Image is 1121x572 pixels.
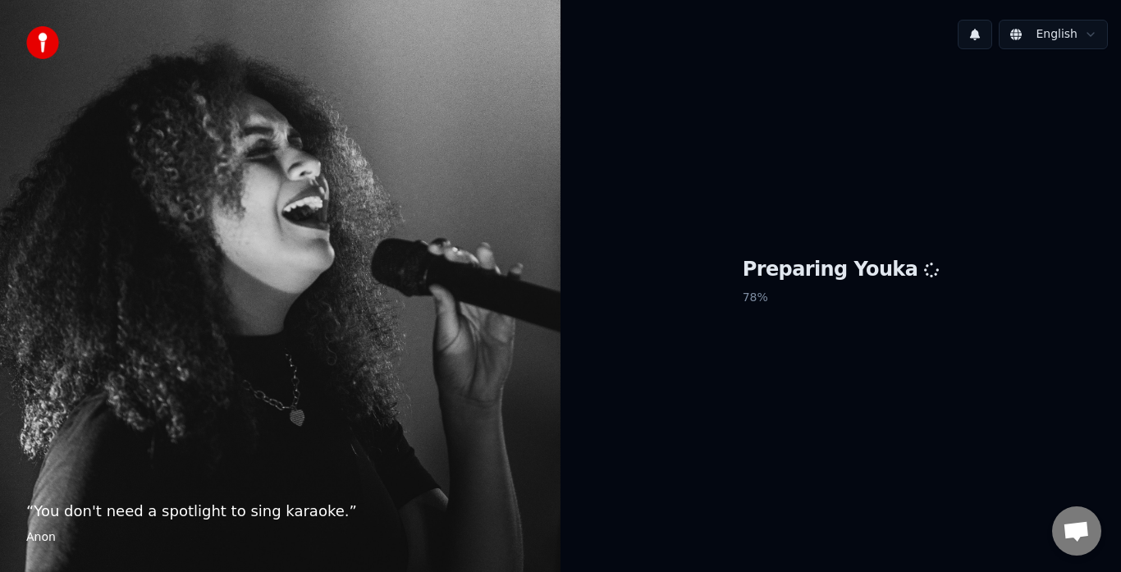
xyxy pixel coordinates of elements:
[26,500,534,523] p: “ You don't need a spotlight to sing karaoke. ”
[743,257,940,283] h1: Preparing Youka
[1052,506,1101,556] a: Open chat
[743,283,940,313] p: 78 %
[26,529,534,546] footer: Anon
[26,26,59,59] img: youka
